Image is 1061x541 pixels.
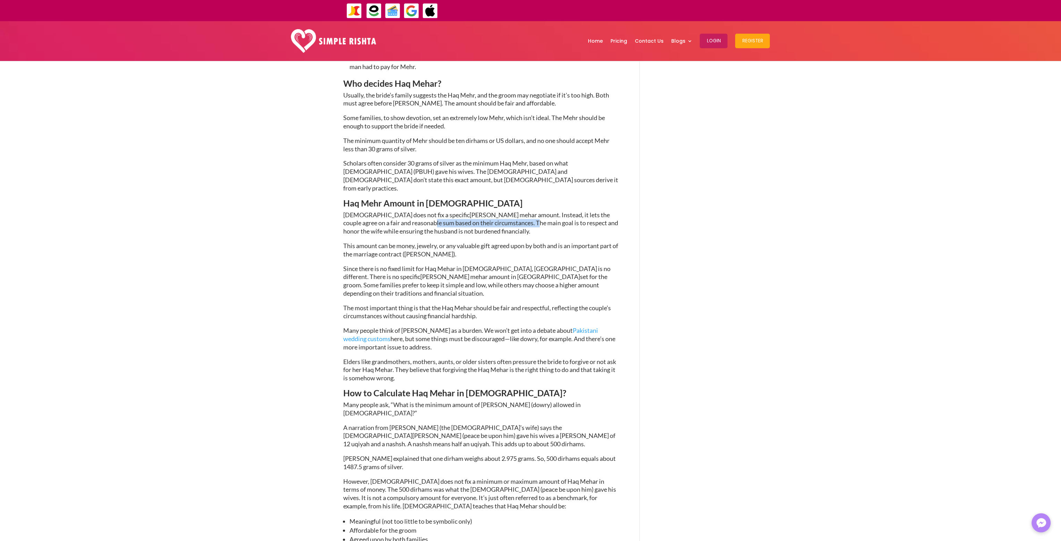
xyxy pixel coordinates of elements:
[634,23,663,59] a: Contact Us
[366,3,382,19] img: EasyPaisa-icon
[591,4,606,16] strong: جاز کیش
[343,159,618,192] span: Scholars often consider 30 grams of silver as the minimum Haq Mehr, based on what [DEMOGRAPHIC_DA...
[1034,516,1048,530] img: Messenger
[343,327,573,334] span: Many people think of [PERSON_NAME] as a burden. We won’t get into a debate about
[350,54,617,70] span: The Mehr elevates the honour and position of a woman. As a women pay for dowry. Comparatively, a ...
[343,114,605,130] span: Some families, to show devotion, set an extremely low Mehr, which isn’t ideal. The Mehr should be...
[343,211,470,219] span: [DEMOGRAPHIC_DATA] does not fix a specific
[343,335,615,351] span: here, but some things must be discouraged—like dowry, for example. And there’s one more important...
[420,273,580,280] span: [PERSON_NAME] mehar amount in [GEOGRAPHIC_DATA]
[343,198,523,208] span: Haq Mehr Amount in [DEMOGRAPHIC_DATA]
[404,3,419,19] img: GooglePay-icon
[574,4,590,16] strong: ایزی پیسہ
[422,3,438,19] img: ApplePay-icon
[343,401,581,417] span: Many people ask, “What is the minimum amount of [PERSON_NAME] (dowry) allowed in [DEMOGRAPHIC_DAT...
[350,517,472,525] span: Meaningful (not too little to be symbolic only)
[735,34,770,48] button: Register
[343,388,566,398] span: How to Calculate Haq Mehar in [DEMOGRAPHIC_DATA]?
[343,211,618,235] span: . Instead, it lets the couple agree on a fair and reasonable sum based on their circumstances. Th...
[343,304,611,320] span: The most important thing is that the Haq Mehar should be fair and respectful, reflecting the coup...
[610,23,627,59] a: Pricing
[459,6,759,15] div: ایپ میں پیمنٹ صرف گوگل پے اور ایپل پے کے ذریعے ممکن ہے۔ ، یا کریڈٹ کارڈ کے ذریعے ویب سائٹ پر ہوگی۔
[343,265,611,281] span: Since there is no fixed limit for Haq Mehar in [DEMOGRAPHIC_DATA], [GEOGRAPHIC_DATA] is no differ...
[343,358,616,382] span: Elders like grandmothers, mothers, aunts, or older sisters often pressure the bride to forgive or...
[343,137,609,153] span: The minimum quantity of Mehr should be ten dirhams or US dollars, and no one should accept Mehr l...
[588,23,603,59] a: Home
[350,526,416,534] span: Affordable for the groom
[671,23,692,59] a: Blogs
[343,477,616,510] span: However, [DEMOGRAPHIC_DATA] does not fix a minimum or maximum amount of Haq Mehar in terms of mon...
[700,23,727,59] a: Login
[343,455,616,471] span: [PERSON_NAME] explained that one dirham weighs about 2.975 grams. So, 500 dirhams equals about 14...
[343,91,609,107] span: Usually, the bride’s family suggests the Haq Mehr, and the groom may negotiate if it’s too high. ...
[346,3,362,19] img: JazzCash-icon
[343,78,441,88] span: Who decides Haq Mehar?
[700,34,727,48] button: Login
[343,327,598,343] a: Pakistani wedding customs
[343,424,615,448] span: A narration from [PERSON_NAME] (the [DEMOGRAPHIC_DATA]’s wife) says the [DEMOGRAPHIC_DATA][PERSON...
[385,3,401,19] img: Credit Cards
[735,23,770,59] a: Register
[343,273,607,297] span: set for the groom. Some families prefer to keep it simple and low, while others may choose a high...
[343,242,618,258] span: This amount can be money, jewelry, or any valuable gift agreed upon by both and is an important p...
[470,211,559,219] span: [PERSON_NAME] mehar amount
